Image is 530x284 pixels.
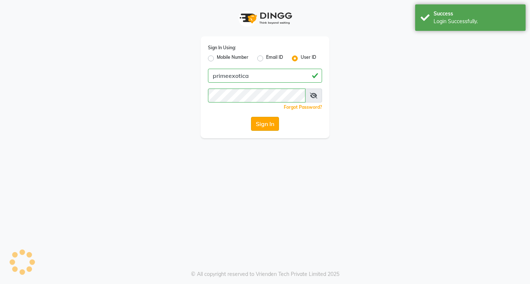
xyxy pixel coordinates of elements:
label: Mobile Number [217,54,248,63]
div: Login Successfully. [434,18,520,25]
img: logo1.svg [236,7,294,29]
a: Forgot Password? [284,104,322,110]
button: Sign In [251,117,279,131]
input: Username [208,89,305,103]
label: Email ID [266,54,283,63]
label: User ID [301,54,316,63]
div: Success [434,10,520,18]
label: Sign In Using: [208,44,236,51]
input: Username [208,69,322,83]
